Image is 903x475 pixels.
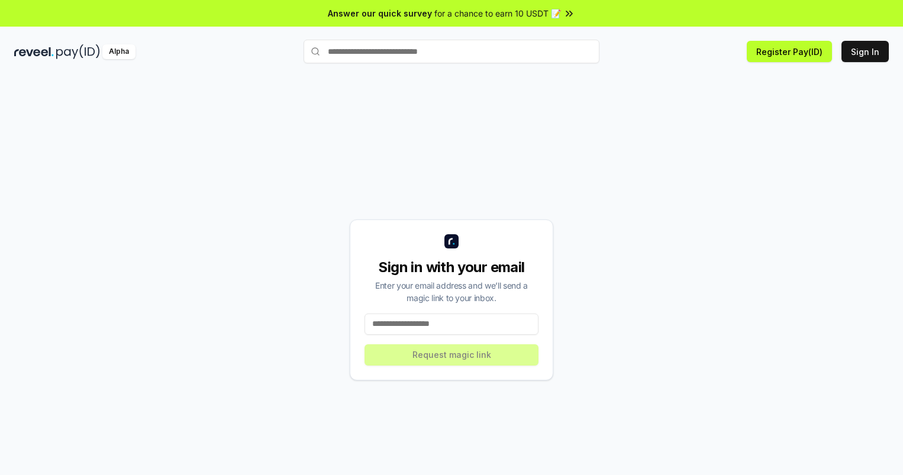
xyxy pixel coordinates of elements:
img: logo_small [444,234,459,248]
div: Sign in with your email [365,258,538,277]
button: Register Pay(ID) [747,41,832,62]
div: Enter your email address and we’ll send a magic link to your inbox. [365,279,538,304]
img: reveel_dark [14,44,54,59]
span: for a chance to earn 10 USDT 📝 [434,7,561,20]
img: pay_id [56,44,100,59]
button: Sign In [841,41,889,62]
span: Answer our quick survey [328,7,432,20]
div: Alpha [102,44,136,59]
